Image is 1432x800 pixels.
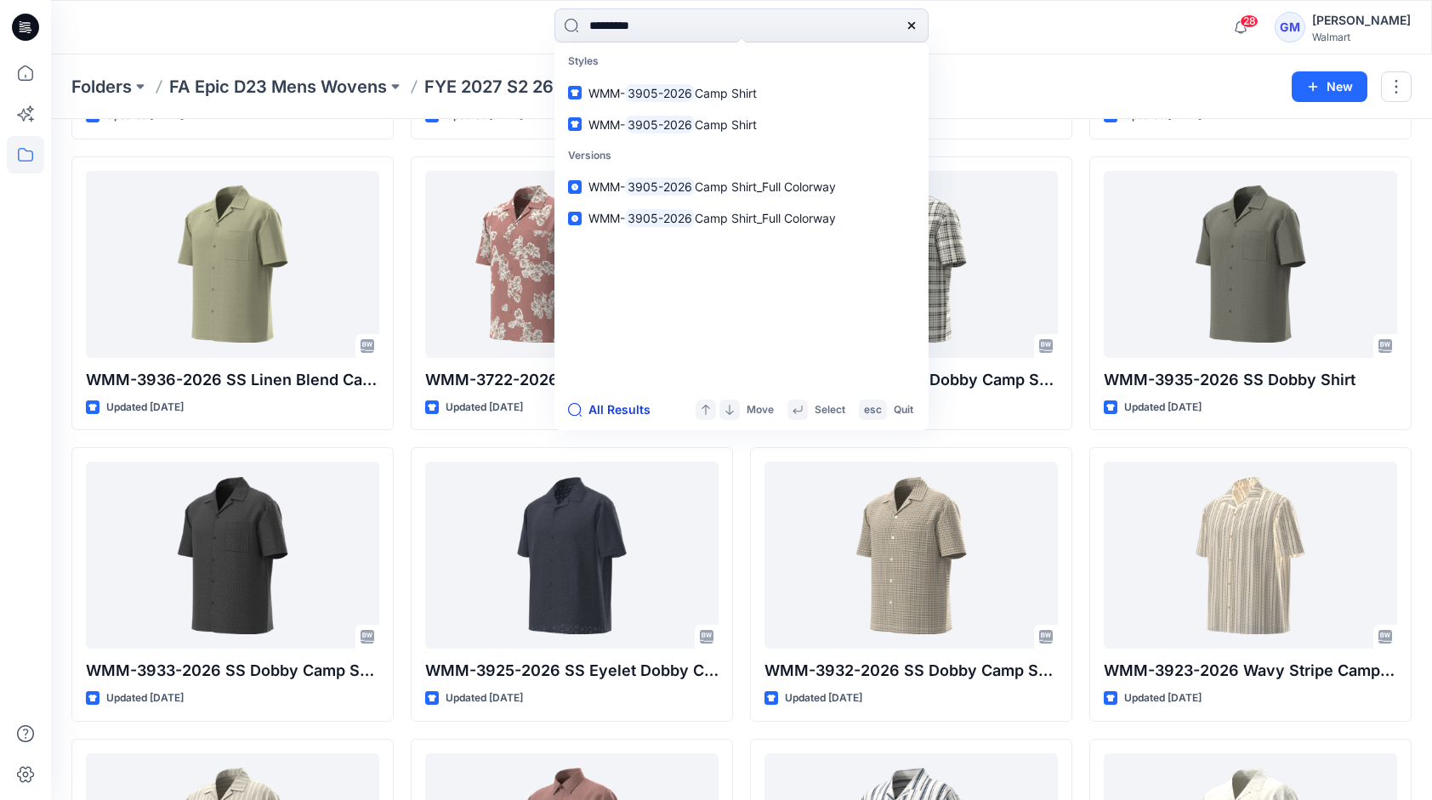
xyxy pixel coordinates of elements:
[785,689,862,707] p: Updated [DATE]
[625,208,695,228] mark: 3905-2026
[446,689,523,707] p: Updated [DATE]
[1292,71,1367,102] button: New
[695,117,757,132] span: Camp Shirt
[894,401,913,419] p: Quit
[71,75,132,99] a: Folders
[558,46,925,77] p: Styles
[86,171,379,358] a: WMM-3936-2026 SS Linen Blend Camp Shirt
[558,140,925,172] p: Versions
[86,659,379,683] p: WMM-3933-2026 SS Dobby Camp Shirt
[864,401,882,419] p: esc
[695,211,836,225] span: Camp Shirt_Full Colorway
[558,77,925,109] a: WMM-3905-2026Camp Shirt
[425,462,719,649] a: WMM-3925-2026 SS Eyelet Dobby Camp Shirt
[558,171,925,202] a: WMM-3905-2026Camp Shirt_Full Colorway
[625,83,695,103] mark: 3905-2026
[425,171,719,358] a: WMM-3722-2026 SS Printed Slub Poplin Camp Shirt
[588,211,625,225] span: WMM-
[106,689,184,707] p: Updated [DATE]
[1240,14,1259,28] span: 28
[425,659,719,683] p: WMM-3925-2026 SS Eyelet Dobby Camp Shirt
[86,462,379,649] a: WMM-3933-2026 SS Dobby Camp Shirt
[1104,368,1397,392] p: WMM-3935-2026 SS Dobby Shirt
[625,177,695,196] mark: 3905-2026
[558,109,925,140] a: WMM-3905-2026Camp Shirt
[1104,659,1397,683] p: WMM-3923-2026 Wavy Stripe Camp Shirt
[764,462,1058,649] a: WMM-3932-2026 SS Dobby Camp Shirt
[1124,399,1202,417] p: Updated [DATE]
[425,368,719,392] p: WMM-3722-2026 SS Printed Slub Poplin Camp Shirt
[588,117,625,132] span: WMM-
[424,75,659,99] p: FYE 2027 S2 26 FA D23 MEN
[1312,31,1411,43] div: Walmart
[1312,10,1411,31] div: [PERSON_NAME]
[169,75,387,99] a: FA Epic D23 Mens Wovens
[86,368,379,392] p: WMM-3936-2026 SS Linen Blend Camp Shirt
[588,86,625,100] span: WMM-
[106,399,184,417] p: Updated [DATE]
[1124,689,1202,707] p: Updated [DATE]
[568,400,662,420] button: All Results
[1275,12,1305,43] div: GM
[764,659,1058,683] p: WMM-3932-2026 SS Dobby Camp Shirt
[695,179,836,194] span: Camp Shirt_Full Colorway
[558,202,925,234] a: WMM-3905-2026Camp Shirt_Full Colorway
[747,401,774,419] p: Move
[1104,462,1397,649] a: WMM-3923-2026 Wavy Stripe Camp Shirt
[588,179,625,194] span: WMM-
[625,115,695,134] mark: 3905-2026
[815,401,845,419] p: Select
[1104,171,1397,358] a: WMM-3935-2026 SS Dobby Shirt
[446,399,523,417] p: Updated [DATE]
[695,86,757,100] span: Camp Shirt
